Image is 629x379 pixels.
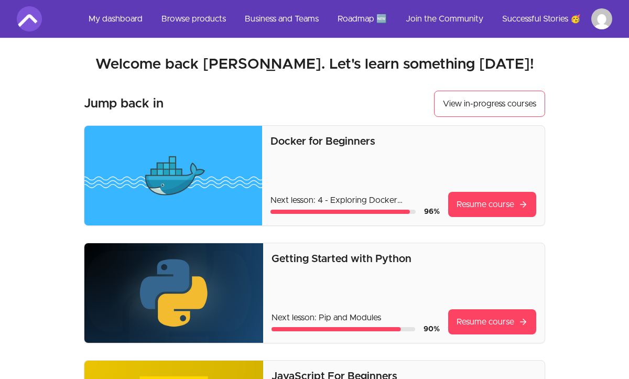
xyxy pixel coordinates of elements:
img: Product image for Docker for Beginners [84,126,262,225]
img: Profile image for Carlito Bowers [591,8,612,29]
a: My dashboard [80,6,151,31]
span: 90 % [424,326,440,333]
h3: Jump back in [84,95,164,112]
p: Getting Started with Python [272,252,536,266]
nav: Main [80,6,612,31]
a: Resume course [448,192,536,217]
p: Next lesson: Pip and Modules [272,311,440,324]
img: Amigoscode logo [17,6,42,31]
a: Join the Community [397,6,492,31]
div: Course progress [270,210,416,214]
a: Resume course [448,309,536,334]
a: Browse products [153,6,234,31]
h2: Welcome back [PERSON_NAME]. Let's learn something [DATE]! [17,55,612,74]
img: Product image for Getting Started with Python [84,243,263,343]
div: Course progress [272,327,415,331]
a: Roadmap 🆕 [329,6,395,31]
a: Business and Teams [236,6,327,31]
a: View in-progress courses [434,91,545,117]
p: Next lesson: 4 - Exploring Docker Dashboard [270,194,440,207]
p: Docker for Beginners [270,134,536,149]
a: Successful Stories 🥳 [494,6,589,31]
span: 96 % [424,208,440,215]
